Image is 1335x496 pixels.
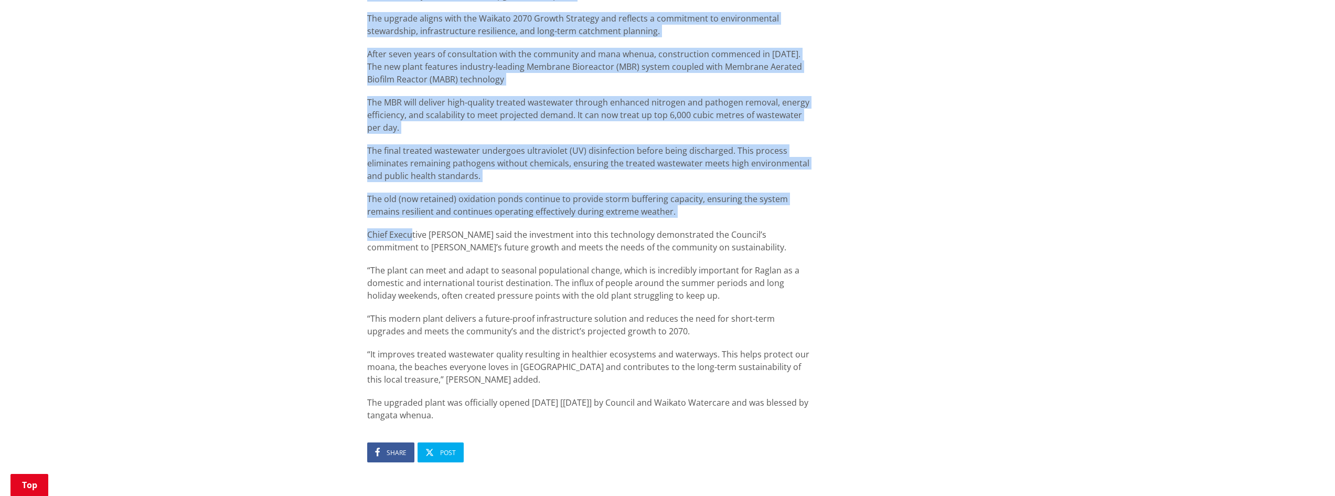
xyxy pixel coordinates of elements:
p: After seven years of consultation with the community and mana whenua, construction commenced in [... [367,48,814,86]
a: Top [10,474,48,496]
p: “This modern plant delivers a future-proof infrastructure solution and reduces the need for short... [367,312,814,337]
p: The old (now retained) oxidation ponds continue to provide storm buffering capacity, ensuring the... [367,193,814,218]
span: Post [440,448,456,457]
p: The upgraded plant was officially opened [DATE] [[DATE]] by Council and Waikato Watercare and was... [367,396,814,421]
a: Post [418,442,464,462]
a: Share [367,442,414,462]
p: Chief Executive [PERSON_NAME] said the investment into this technology demonstrated the Council’s... [367,228,814,254]
p: “It improves treated wastewater quality resulting in healthier ecosystems and waterways. This hel... [367,348,814,386]
iframe: Messenger Launcher [1287,452,1325,490]
p: The upgrade aligns with the Waikato 2070 Growth Strategy and reflects a commitment to environment... [367,12,814,37]
p: “The plant can meet and adapt to seasonal populational change, which is incredibly important for ... [367,264,814,302]
span: Share [387,448,407,457]
p: The MBR will deliver high-quality treated wastewater through enhanced nitrogen and pathogen remov... [367,96,814,134]
p: The final treated wastewater undergoes ultraviolet (UV) disinfection before being discharged. Thi... [367,144,814,182]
